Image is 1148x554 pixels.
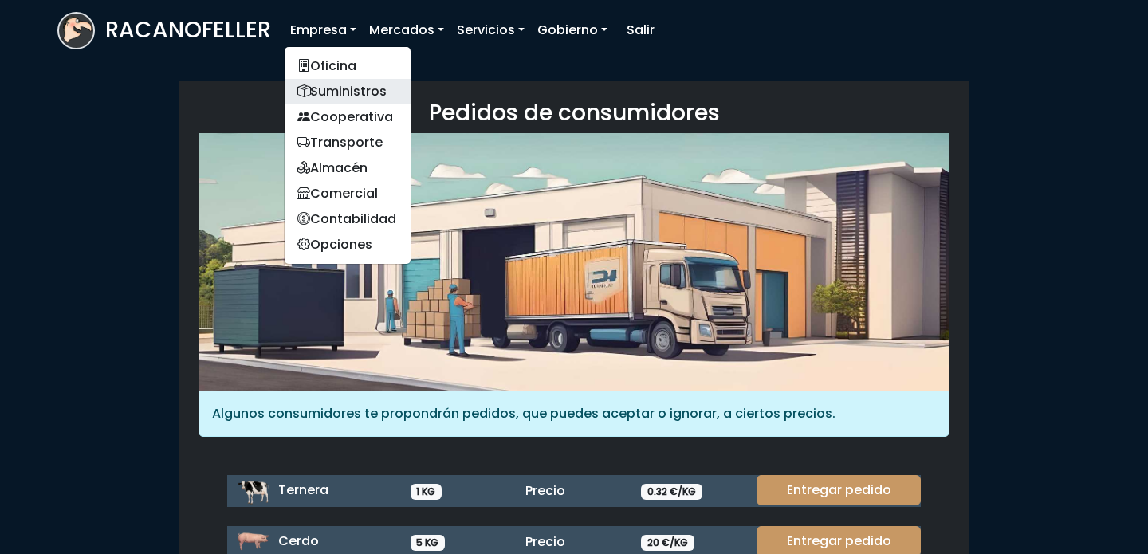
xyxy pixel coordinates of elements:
[199,100,949,127] h3: Pedidos de consumidores
[285,155,411,181] a: Almacén
[285,79,411,104] a: Suministros
[199,391,949,437] div: Algunos consumidores te propondrán pedidos, que puedes aceptar o ignorar, a ciertos precios.
[285,104,411,130] a: Cooperativa
[641,535,694,551] span: 20 €/KG
[450,14,531,46] a: Servicios
[105,17,271,44] h3: RACANOFELLER
[641,484,702,500] span: 0.32 €/KG
[237,475,269,507] img: ternera.png
[285,232,411,257] a: Opciones
[278,532,319,550] span: Cerdo
[278,481,328,499] span: Ternera
[285,53,411,79] a: Oficina
[363,14,450,46] a: Mercados
[284,14,363,46] a: Empresa
[757,475,921,505] a: Entregar pedido
[531,14,614,46] a: Gobierno
[57,8,271,53] a: RACANOFELLER
[59,14,93,44] img: logoracarojo.png
[411,535,446,551] span: 5 KG
[516,532,631,552] div: Precio
[411,484,442,500] span: 1 KG
[285,130,411,155] a: Transporte
[285,181,411,206] a: Comercial
[620,14,661,46] a: Salir
[516,481,631,501] div: Precio
[199,133,949,391] img: orders.jpg
[285,206,411,232] a: Contabilidad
